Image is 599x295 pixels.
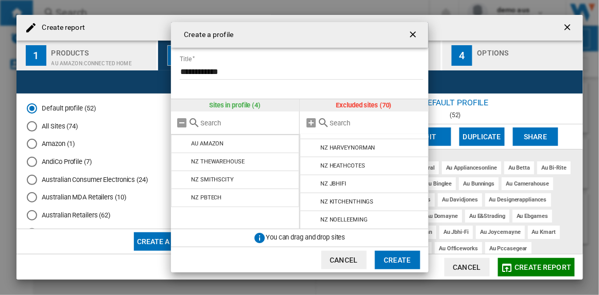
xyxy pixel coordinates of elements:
div: NZ JBHIFI [320,180,346,187]
md-icon: Remove all [176,117,189,129]
div: NZ SMITHSCITY [191,176,234,183]
div: Excluded sites (70) [300,99,429,112]
div: NZ HEATHCOTES [320,162,365,169]
div: NZ PBTECH [191,194,221,201]
ng-md-icon: getI18NText('BUTTONS.CLOSE_DIALOG') [408,29,420,42]
div: Sites in profile (4) [171,99,300,112]
div: NZ HARVEYNORMAN [320,144,375,151]
span: You can drag and drop sites [266,233,345,241]
button: Create [375,251,420,269]
input: Search [201,119,295,127]
button: Cancel [321,251,367,269]
div: NZ THEWAREHOUSE [191,158,245,165]
h4: Create a profile [179,30,234,40]
div: AU AMAZON [191,140,224,147]
div: NZ NOELLEEMING [320,216,368,223]
button: getI18NText('BUTTONS.CLOSE_DIALOG') [404,25,424,45]
input: Search [330,119,423,127]
md-icon: Add all [305,117,317,129]
div: NZ KITCHENTHINGS [320,198,373,205]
